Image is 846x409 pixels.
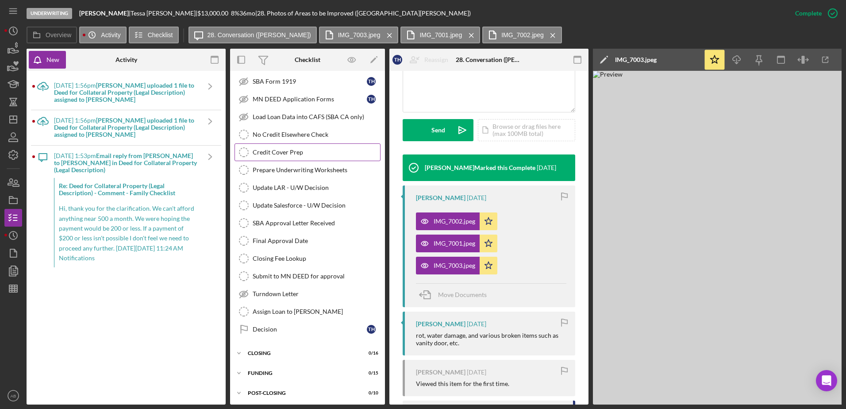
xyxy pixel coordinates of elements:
div: Submit to MN DEED for approval [253,273,380,280]
div: Final Approval Date [253,237,380,244]
div: 28. Conversation ([PERSON_NAME]) [456,56,522,63]
div: Update LAR - U/W Decision [253,184,380,191]
div: 0 / 15 [362,370,378,376]
button: IMG_7001.jpeg [400,27,480,43]
div: [PERSON_NAME] [416,369,465,376]
a: Turndown Letter [235,285,381,303]
div: Funding [248,370,356,376]
div: Turndown Letter [253,290,380,297]
div: rot, water damage, and various broken items such as vanity door, etc. [416,332,566,346]
label: 28. Conversation ([PERSON_NAME]) [208,31,311,39]
div: Closing Fee Lookup [253,255,380,262]
div: Reassign [424,51,448,69]
button: IMG_7003.jpeg [416,257,497,274]
a: [DATE] 1:56pm[PERSON_NAME] uploaded 1 file to Deed for Collateral Property (Legal Description) as... [32,110,221,145]
label: Overview [46,31,71,39]
a: [DATE] 1:56pm[PERSON_NAME] uploaded 1 file to Deed for Collateral Property (Legal Description) as... [32,75,221,110]
button: Complete [786,4,842,22]
div: Decision [253,326,367,333]
a: SBA Form 1919TH [235,73,381,90]
div: Load Loan Data into CAFS (SBA CA only) [253,113,380,120]
div: Viewed this item for the first time. [416,380,509,387]
a: [DATE] 1:53pmEmail reply from [PERSON_NAME] to [PERSON_NAME] in Deed for Collateral Property (Leg... [32,146,221,279]
div: T H [367,77,376,86]
div: Complete [795,4,822,22]
b: [PERSON_NAME] [79,9,129,17]
a: Submit to MN DEED for approval [235,267,381,285]
strong: Re: Deed for Collateral Property (Legal Description) - Comment - Family Checklist [59,182,175,197]
button: 28. Conversation ([PERSON_NAME]) [188,27,317,43]
div: Assign Loan to [PERSON_NAME] [253,308,380,315]
button: IMG_7001.jpeg [416,235,497,252]
a: Load Loan Data into CAFS (SBA CA only) [235,108,381,126]
div: No Credit Elsewhere Check [253,131,380,138]
label: Activity [101,31,120,39]
div: Checklist [295,56,320,63]
button: Activity [79,27,126,43]
a: Closing Fee Lookup [235,250,381,267]
button: Move Documents [416,284,496,306]
button: IMG_7003.jpeg [319,27,399,43]
p: Hi, thank you for the clarification. We can't afford anything near 500 a month. We were hoping th... [59,204,195,263]
div: IMG_7003.jpeg [434,262,475,269]
button: IMG_7002.jpeg [416,212,497,230]
div: Send [431,119,445,141]
div: Underwriting [27,8,72,19]
div: IMG_7001.jpeg [434,240,475,247]
a: SBA Approval Letter Received [235,214,381,232]
div: 0 / 16 [362,351,378,356]
div: [DATE] 1:53pm [54,152,199,174]
a: Prepare Underwriting Worksheets [235,161,381,179]
label: IMG_7002.jpeg [501,31,544,39]
div: Prepare Underwriting Worksheets [253,166,380,174]
div: | [79,10,131,17]
button: Overview [27,27,77,43]
time: 2025-07-14 14:06 [537,164,556,171]
button: IMG_7002.jpeg [482,27,562,43]
div: Tessa [PERSON_NAME] | [131,10,197,17]
label: Checklist [148,31,173,39]
a: No Credit Elsewhere Check [235,126,381,143]
div: Activity [115,56,137,63]
div: 8 % [231,10,239,17]
time: 2025-07-14 13:54 [467,369,486,376]
b: [PERSON_NAME] uploaded 1 file to Deed for Collateral Property (Legal Description) assigned to [PE... [54,81,194,103]
span: Move Documents [438,291,487,298]
button: AB [4,387,22,405]
a: MN DEED Application FormsTH [235,90,381,108]
label: IMG_7003.jpeg [338,31,381,39]
div: New [46,51,59,69]
b: Email reply from [PERSON_NAME] to [PERSON_NAME] in Deed for Collateral Property (Legal Description) [54,152,197,174]
div: [PERSON_NAME] [416,194,465,201]
a: Final Approval Date [235,232,381,250]
a: Credit Cover Prep [235,143,381,161]
div: [DATE] 1:56pm [54,117,199,138]
div: POST-CLOSING [248,390,356,396]
button: Send [403,119,473,141]
div: T H [367,325,376,334]
div: SBA Approval Letter Received [253,220,380,227]
div: SBA Form 1919 [253,78,367,85]
time: 2025-07-14 13:59 [467,320,486,328]
div: $13,000.00 [197,10,231,17]
div: IMG_7003.jpeg [615,56,657,63]
div: [PERSON_NAME] Marked this Complete [425,164,535,171]
button: THReassign [388,51,457,69]
div: T H [392,55,402,65]
div: [DATE] 1:56pm [54,82,199,103]
a: DecisionTH [235,320,381,338]
div: [PERSON_NAME] [416,320,465,328]
time: 2025-07-14 14:00 [467,194,486,201]
div: MN DEED Application Forms [253,96,367,103]
div: T H [367,95,376,104]
button: Checklist [129,27,179,43]
button: New [29,51,66,69]
a: Assign Loan to [PERSON_NAME] [235,303,381,320]
div: 0 / 10 [362,390,378,396]
div: IMG_7002.jpeg [434,218,475,225]
text: AB [11,394,16,398]
div: Credit Cover Prep [253,149,380,156]
a: Update LAR - U/W Decision [235,179,381,197]
div: 36 mo [239,10,255,17]
label: IMG_7001.jpeg [419,31,462,39]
